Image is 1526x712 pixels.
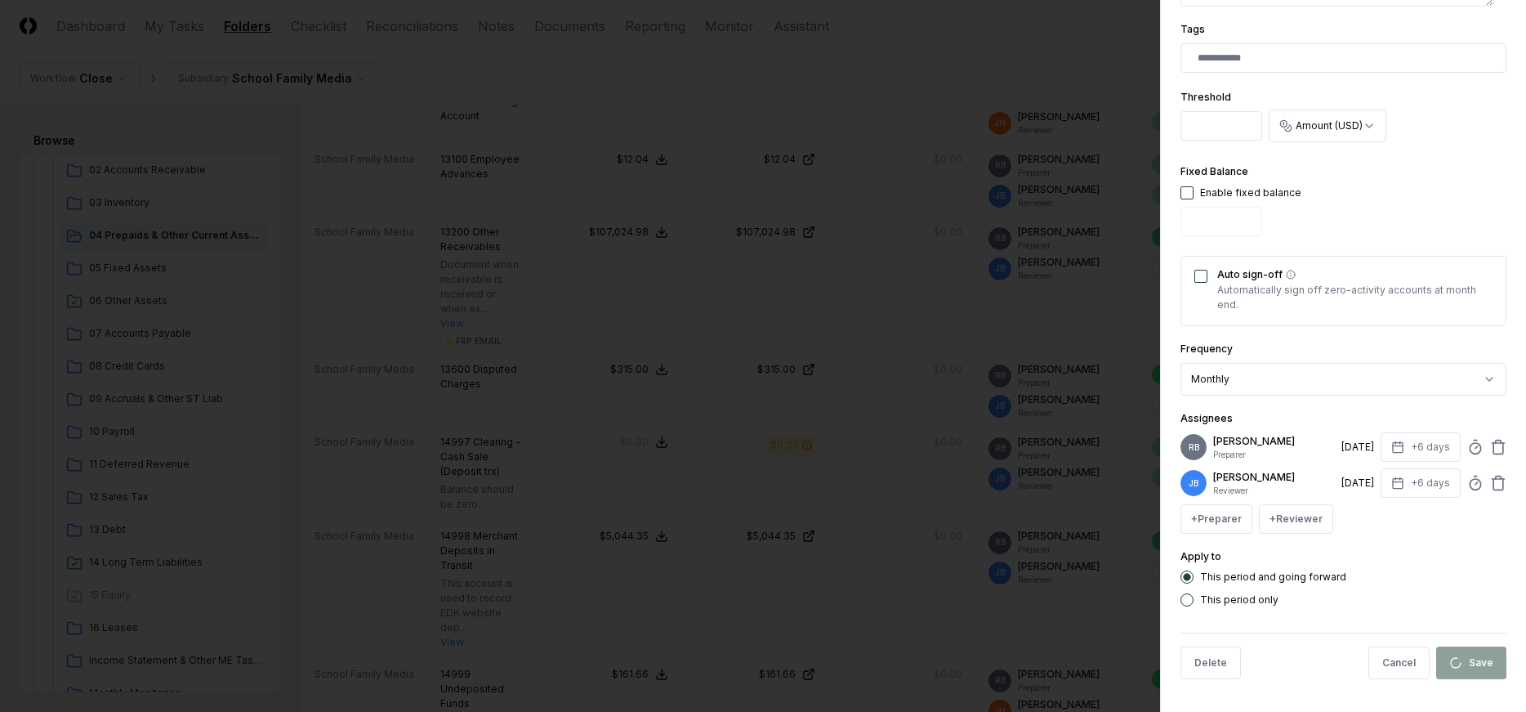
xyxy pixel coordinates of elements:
label: Auto sign-off [1217,270,1493,280]
button: +Preparer [1180,504,1252,534]
div: [DATE] [1341,440,1374,455]
label: This period and going forward [1200,572,1346,582]
p: Reviewer [1213,485,1335,497]
button: Cancel [1368,647,1430,679]
span: JB [1189,477,1198,490]
button: Delete [1180,647,1241,679]
label: Tags [1180,23,1205,35]
label: Apply to [1180,550,1221,562]
button: +Reviewer [1259,504,1333,534]
label: Assignees [1180,412,1233,424]
p: Automatically sign off zero-activity accounts at month end. [1217,283,1493,312]
label: Frequency [1180,343,1233,355]
label: This period only [1200,595,1278,605]
button: +6 days [1381,468,1461,498]
span: RB [1189,441,1199,454]
div: Enable fixed balance [1200,186,1301,200]
p: [PERSON_NAME] [1213,470,1335,485]
p: [PERSON_NAME] [1213,434,1335,449]
label: Fixed Balance [1180,165,1248,177]
label: Threshold [1180,91,1231,103]
p: Preparer [1213,449,1335,461]
button: +6 days [1381,432,1461,462]
button: Auto sign-off [1286,270,1296,280]
div: [DATE] [1341,476,1374,490]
